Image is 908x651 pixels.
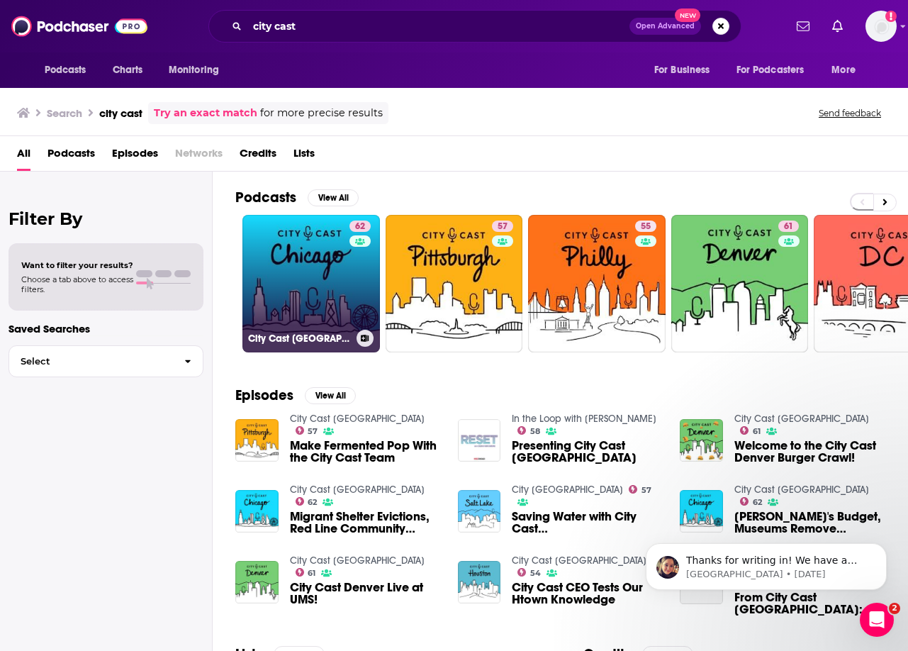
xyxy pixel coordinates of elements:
img: Podchaser - Follow, Share and Rate Podcasts [11,13,147,40]
a: City Cast Houston [512,555,646,567]
a: 54 [517,568,541,577]
button: open menu [822,57,873,84]
span: for more precise results [260,105,383,121]
span: Networks [175,142,223,171]
span: Make Fermented Pop With the City Cast Team [290,440,441,464]
button: Show profile menu [865,11,897,42]
span: 61 [753,428,761,435]
img: User Profile [865,11,897,42]
a: Show notifications dropdown [826,14,848,38]
h2: Episodes [235,386,293,404]
a: 58 [517,426,540,435]
img: City Cast Denver Live at UMS! [235,561,279,604]
a: Podcasts [47,142,95,171]
a: 62City Cast [GEOGRAPHIC_DATA] [242,215,380,352]
a: Welcome to the City Cast Denver Burger Crawl! [734,440,885,464]
a: Presenting City Cast Chicago [512,440,663,464]
span: New [675,9,700,22]
a: 62 [296,497,318,506]
a: Show notifications dropdown [791,14,815,38]
button: Send feedback [814,107,885,119]
span: Charts [113,60,143,80]
a: 62 [349,221,371,232]
span: [PERSON_NAME]'s Budget, Museums Remove Indigenous Artifacts, and City Cast 3-Peat [734,511,885,535]
img: Presenting City Cast Chicago [458,419,501,462]
img: Welcome to the City Cast Denver Burger Crawl! [680,419,723,462]
span: 55 [641,220,651,234]
a: 61 [296,568,316,577]
span: 62 [355,220,365,234]
span: 61 [308,570,315,577]
span: Want to filter your results? [21,260,133,270]
h3: City Cast [GEOGRAPHIC_DATA] [248,333,351,345]
span: Saving Water with City Cast [GEOGRAPHIC_DATA] [512,511,663,535]
a: 61 [740,426,761,435]
img: City Cast CEO Tests Our Htown Knowledge [458,561,501,604]
p: Saved Searches [9,322,203,335]
p: Message from Sydney, sent 4w ago [62,55,245,67]
a: City Cast Denver [290,555,425,567]
a: City Cast Denver [734,413,869,425]
button: open menu [644,57,728,84]
a: Lists [293,142,315,171]
iframe: Intercom live chat [860,603,894,637]
a: 57 [629,485,651,494]
img: Saving Water with City Cast Las Vegas [458,490,501,533]
span: More [831,60,856,80]
a: 57 [296,426,318,435]
a: PodcastsView All [235,189,359,206]
span: For Podcasters [736,60,805,80]
a: 57 [492,221,513,232]
h2: Podcasts [235,189,296,206]
span: 57 [308,428,318,435]
h3: city cast [99,106,142,120]
span: Choose a tab above to access filters. [21,274,133,294]
span: 58 [530,428,540,435]
span: 2 [889,603,900,614]
a: 61 [671,215,809,352]
span: Logged in as rowan.sullivan [865,11,897,42]
span: Thanks for writing in! We have a video that can show you how to build and export a list: Podchase... [62,41,235,123]
span: 57 [498,220,508,234]
a: Credits [240,142,276,171]
a: City Cast CEO Tests Our Htown Knowledge [512,582,663,606]
span: 54 [530,570,541,577]
span: 62 [308,499,317,506]
a: EpisodesView All [235,386,356,404]
span: Presenting City Cast [GEOGRAPHIC_DATA] [512,440,663,464]
img: Migrant Shelter Evictions, Red Line Community Space, and City Cast Advice [235,490,279,533]
img: Make Fermented Pop With the City Cast Team [235,419,279,462]
a: 61 [778,221,799,232]
a: 62 [740,497,762,506]
svg: Add a profile image [885,11,897,22]
img: Pritzker's Budget, Museums Remove Indigenous Artifacts, and City Cast 3-Peat [680,490,723,533]
button: Open AdvancedNew [629,18,701,35]
a: City Cast Chicago [734,484,869,496]
a: 57 [386,215,523,352]
a: Saving Water with City Cast Las Vegas [512,511,663,535]
span: 57 [641,487,651,494]
button: View All [308,189,359,206]
span: Podcasts [45,60,86,80]
a: Migrant Shelter Evictions, Red Line Community Space, and City Cast Advice [290,511,441,535]
a: Try an exact match [154,105,257,121]
span: For Business [654,60,710,80]
a: Episodes [112,142,158,171]
span: Monitoring [169,60,219,80]
button: open menu [159,57,237,84]
a: All [17,142,30,171]
a: City Cast Denver Live at UMS! [290,582,441,606]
